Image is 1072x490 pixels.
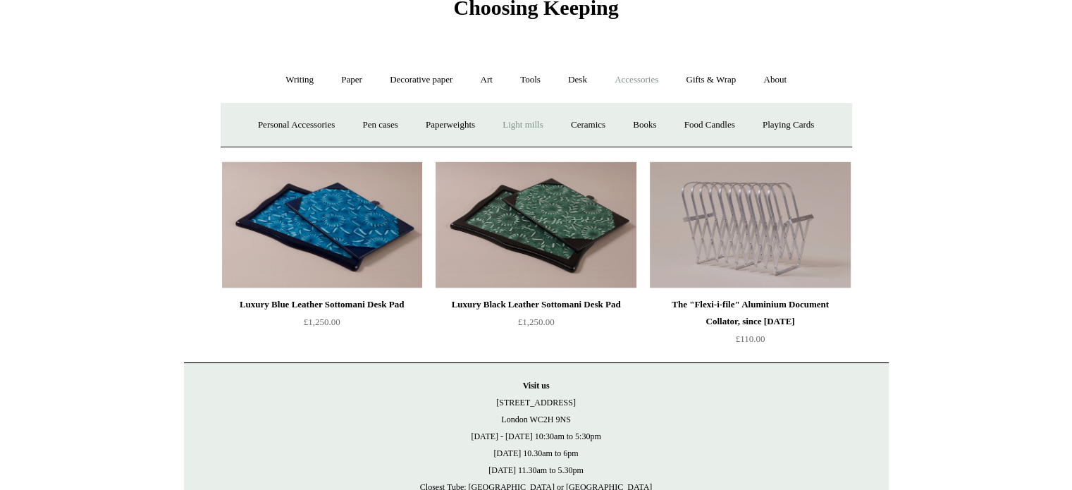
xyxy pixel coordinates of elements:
[304,317,340,327] span: £1,250.00
[602,61,671,99] a: Accessories
[226,296,419,313] div: Luxury Blue Leather Sottomani Desk Pad
[436,161,636,288] a: Luxury Black Leather Sottomani Desk Pad Luxury Black Leather Sottomani Desk Pad
[222,161,422,288] img: Luxury Blue Leather Sottomani Desk Pad
[507,61,553,99] a: Tools
[650,161,850,288] img: The "Flexi-i-file" Aluminium Document Collator, since 1941
[518,317,555,327] span: £1,250.00
[736,333,765,344] span: £110.00
[350,106,410,144] a: Pen cases
[413,106,488,144] a: Paperweights
[653,296,846,330] div: The "Flexi-i-file" Aluminium Document Collator, since [DATE]
[439,296,632,313] div: Luxury Black Leather Sottomani Desk Pad
[245,106,347,144] a: Personal Accessories
[751,61,799,99] a: About
[555,61,600,99] a: Desk
[436,296,636,354] a: Luxury Black Leather Sottomani Desk Pad £1,250.00
[453,7,618,17] a: Choosing Keeping
[222,161,422,288] a: Luxury Blue Leather Sottomani Desk Pad Luxury Blue Leather Sottomani Desk Pad
[377,61,465,99] a: Decorative paper
[273,61,326,99] a: Writing
[558,106,618,144] a: Ceramics
[650,296,850,354] a: The "Flexi-i-file" Aluminium Document Collator, since [DATE] £110.00
[672,106,748,144] a: Food Candles
[436,161,636,288] img: Luxury Black Leather Sottomani Desk Pad
[222,296,422,354] a: Luxury Blue Leather Sottomani Desk Pad £1,250.00
[750,106,827,144] a: Playing Cards
[490,106,555,144] a: Light mills
[468,61,505,99] a: Art
[328,61,375,99] a: Paper
[523,381,550,391] strong: Visit us
[673,61,748,99] a: Gifts & Wrap
[650,161,850,288] a: The "Flexi-i-file" Aluminium Document Collator, since 1941 The "Flexi-i-file" Aluminium Document ...
[620,106,669,144] a: Books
